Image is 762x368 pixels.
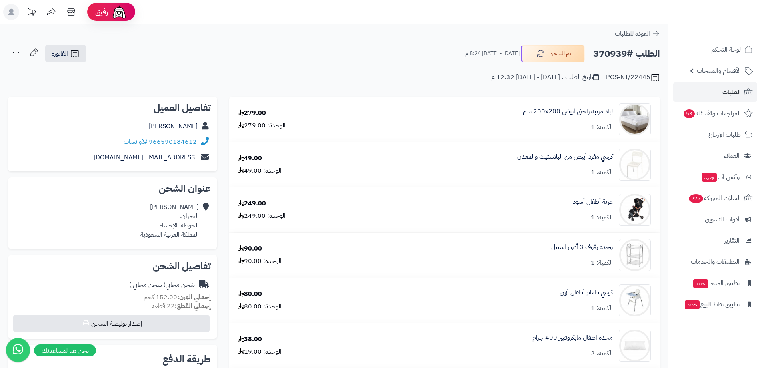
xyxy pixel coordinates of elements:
span: وآتس آب [701,171,740,183]
a: لوحة التحكم [673,40,757,59]
img: 1710080611-110126010007-90x90.jpg [619,194,650,226]
a: التقارير [673,231,757,250]
img: logo-2.png [708,22,754,39]
div: الكمية: 1 [591,213,613,222]
strong: إجمالي القطع: [175,301,211,311]
div: الوحدة: 279.00 [238,121,286,130]
span: رفيق [95,7,108,17]
span: العودة للطلبات [615,29,650,38]
img: 1728486839-220106010210-90x90.jpg [619,330,650,362]
span: أدوات التسويق [705,214,740,225]
span: الفاتورة [52,49,68,58]
div: شحن مجاني [129,280,195,290]
img: ai-face.png [111,4,127,20]
span: لوحة التحكم [711,44,741,55]
img: 1719056434-110102170032-90x90.jpg [619,284,650,316]
a: وآتس آبجديد [673,167,757,187]
a: الطلبات [673,82,757,102]
span: ( شحن مجاني ) [129,280,166,290]
div: 80.00 [238,290,262,299]
a: العودة للطلبات [615,29,660,38]
a: المراجعات والأسئلة53 [673,104,757,123]
a: لباد مرتبة راحتي أبيض 200x200 سم‏ [523,107,613,116]
small: 152.00 كجم [144,292,211,302]
h2: الطلب #370939 [593,46,660,62]
span: جديد [685,300,700,309]
span: 53 [684,109,695,118]
a: [EMAIL_ADDRESS][DOMAIN_NAME] [94,153,197,162]
div: 279.00 [238,109,266,118]
div: الوحدة: 80.00 [238,302,282,311]
span: المراجعات والأسئلة [683,108,741,119]
a: طلبات الإرجاع [673,125,757,144]
div: 90.00 [238,244,262,253]
div: الوحدة: 90.00 [238,257,282,266]
img: 4931f5c2fcac52209b0c9006e2cf307c1650133830-Untitled-1-Recovered-Recovered-90x90.jpg [619,149,650,181]
a: كرسي طعام أطفال أزرق [560,288,613,297]
span: 277 [689,194,703,203]
a: السلات المتروكة277 [673,189,757,208]
a: وحدة رفوف 3 أدوار استيل [551,243,613,252]
h2: تفاصيل العميل [14,103,211,113]
div: الكمية: 1 [591,123,613,132]
div: الكمية: 2 [591,349,613,358]
button: تم الشحن [521,45,585,62]
span: الطلبات [722,86,741,98]
img: 291d5315ac75625d05bfa99af8c3b2a1fa1e8fe0fe83c4ed48dc939fcf8f86301579000327_200-200-8CM-90x90.jpg [619,103,650,135]
span: الأقسام والمنتجات [697,65,741,76]
div: الوحدة: 249.00 [238,211,286,221]
div: تاريخ الطلب : [DATE] - [DATE] 12:32 م [491,73,599,82]
div: POS-NT/22445 [606,73,660,82]
a: العملاء [673,146,757,165]
h2: تفاصيل الشحن [14,261,211,271]
a: الفاتورة [45,45,86,62]
div: [PERSON_NAME] العمران، الحوطه، الإحساء المملكة العربية السعودية [140,203,199,239]
small: [DATE] - [DATE] 8:24 م [465,50,520,58]
div: الكمية: 1 [591,258,613,267]
span: جديد [693,279,708,288]
div: الكمية: 1 [591,304,613,313]
a: أدوات التسويق [673,210,757,229]
a: 966590184612 [149,137,197,147]
a: التطبيقات والخدمات [673,252,757,271]
span: تطبيق المتجر [692,278,740,289]
span: العملاء [724,150,740,161]
span: السلات المتروكة [688,193,741,204]
span: جديد [702,173,717,182]
a: [PERSON_NAME] [149,121,198,131]
div: 249.00 [238,199,266,208]
a: عربة أطفال أسود [573,197,613,207]
span: التطبيقات والخدمات [691,256,740,267]
span: طلبات الإرجاع [708,129,741,140]
button: إصدار بوليصة الشحن [13,315,210,332]
span: التقارير [724,235,740,246]
div: الوحدة: 19.00 [238,347,282,356]
a: كرسي مفرد أبيض من البلاستيك والمعدن [517,152,613,161]
div: الكمية: 1 [591,168,613,177]
a: واتساب [124,137,147,147]
a: مخدة اطفال مايكروفيبر 400 جرام [532,333,613,342]
div: 49.00 [238,154,262,163]
h2: طريقة الدفع [162,354,211,364]
img: 1710246366-110112010059-90x90.jpg [619,239,650,271]
strong: إجمالي الوزن: [177,292,211,302]
a: تطبيق المتجرجديد [673,273,757,293]
div: الوحدة: 49.00 [238,166,282,175]
h2: عنوان الشحن [14,184,211,193]
a: تحديثات المنصة [21,4,41,22]
a: تطبيق نقاط البيعجديد [673,295,757,314]
div: 38.00 [238,335,262,344]
span: تطبيق نقاط البيع [684,299,740,310]
small: 22 قطعة [152,301,211,311]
